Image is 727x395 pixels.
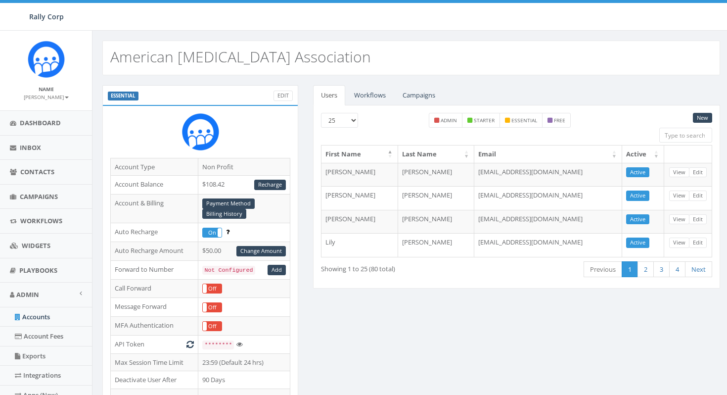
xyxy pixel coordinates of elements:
[182,113,219,150] img: Rally_Corp_Icon.png
[441,117,457,124] small: admin
[203,284,222,294] label: Off
[202,321,222,332] div: OnOff
[226,227,229,236] span: Enable to prevent campaign failure.
[622,261,638,278] a: 1
[186,341,194,347] i: Generate New Token
[474,117,495,124] small: starter
[474,146,622,163] th: Email: activate to sort column ascending
[202,209,246,219] a: Billing History
[693,113,712,123] a: New
[198,242,290,261] td: $50.00
[19,266,57,275] span: Playbooks
[198,353,290,371] td: 23:59 (Default 24 hrs)
[268,265,286,275] a: Add
[202,198,255,209] a: Payment Method
[689,238,707,248] a: Edit
[584,261,622,278] a: Previous
[203,322,222,331] label: Off
[653,261,670,278] a: 3
[198,371,290,389] td: 90 Days
[398,210,475,234] td: [PERSON_NAME]
[474,163,622,187] td: [EMAIL_ADDRESS][DOMAIN_NAME]
[236,246,286,256] a: Change Amount
[626,191,649,201] a: Active
[198,158,290,176] td: Non Profit
[474,210,622,234] td: [EMAIL_ADDRESS][DOMAIN_NAME]
[622,146,664,163] th: Active: activate to sort column ascending
[111,158,198,176] td: Account Type
[111,279,198,298] td: Call Forward
[321,146,398,163] th: First Name: activate to sort column descending
[111,260,198,279] td: Forward to Number
[626,167,649,178] a: Active
[20,216,62,225] span: Workflows
[111,317,198,336] td: MFA Authentication
[202,266,255,275] code: Not Configured
[111,176,198,195] td: Account Balance
[203,228,222,238] label: On
[203,303,222,312] label: Off
[669,238,689,248] a: View
[321,186,398,210] td: [PERSON_NAME]
[20,192,58,201] span: Campaigns
[398,146,475,163] th: Last Name: activate to sort column ascending
[24,94,69,100] small: [PERSON_NAME]
[321,233,398,257] td: Lily
[28,41,65,78] img: Icon_1.png
[111,336,198,354] td: API Token
[321,210,398,234] td: [PERSON_NAME]
[689,167,707,178] a: Edit
[254,180,286,190] a: Recharge
[111,371,198,389] td: Deactivate User After
[111,223,198,242] td: Auto Recharge
[110,49,371,65] h2: American [MEDICAL_DATA] Association
[20,118,61,127] span: Dashboard
[313,85,345,105] a: Users
[108,92,138,100] label: ESSENTIAL
[29,12,64,21] span: Rally Corp
[202,302,222,313] div: OnOff
[111,194,198,223] td: Account & Billing
[395,85,443,105] a: Campaigns
[111,242,198,261] td: Auto Recharge Amount
[321,260,475,274] div: Showing 1 to 25 (80 total)
[198,176,290,195] td: $108.42
[321,163,398,187] td: [PERSON_NAME]
[626,238,649,248] a: Active
[22,241,50,250] span: Widgets
[659,128,712,143] input: Type to search
[474,233,622,257] td: [EMAIL_ADDRESS][DOMAIN_NAME]
[689,214,707,225] a: Edit
[398,186,475,210] td: [PERSON_NAME]
[39,86,54,93] small: Name
[346,85,394,105] a: Workflows
[111,353,198,371] td: Max Session Time Limit
[669,261,685,278] a: 4
[474,186,622,210] td: [EMAIL_ADDRESS][DOMAIN_NAME]
[669,167,689,178] a: View
[111,298,198,317] td: Message Forward
[20,143,41,152] span: Inbox
[20,167,54,176] span: Contacts
[398,163,475,187] td: [PERSON_NAME]
[511,117,537,124] small: essential
[202,228,222,238] div: OnOff
[626,214,649,225] a: Active
[273,91,293,101] a: Edit
[24,92,69,101] a: [PERSON_NAME]
[637,261,654,278] a: 2
[689,191,707,201] a: Edit
[554,117,565,124] small: free
[398,233,475,257] td: [PERSON_NAME]
[202,284,222,294] div: OnOff
[16,290,39,299] span: Admin
[669,214,689,225] a: View
[685,261,712,278] a: Next
[669,191,689,201] a: View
